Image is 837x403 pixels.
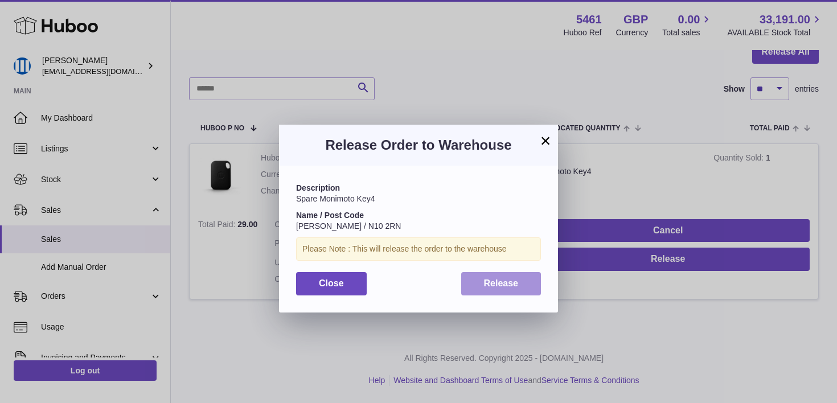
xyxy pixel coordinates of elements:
[296,272,367,295] button: Close
[296,237,541,261] div: Please Note : This will release the order to the warehouse
[296,211,364,220] strong: Name / Post Code
[296,183,340,192] strong: Description
[296,221,401,231] span: [PERSON_NAME] / N10 2RN
[319,278,344,288] span: Close
[539,134,552,147] button: ×
[296,136,541,154] h3: Release Order to Warehouse
[296,194,375,203] span: Spare Monimoto Key4
[461,272,541,295] button: Release
[484,278,519,288] span: Release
